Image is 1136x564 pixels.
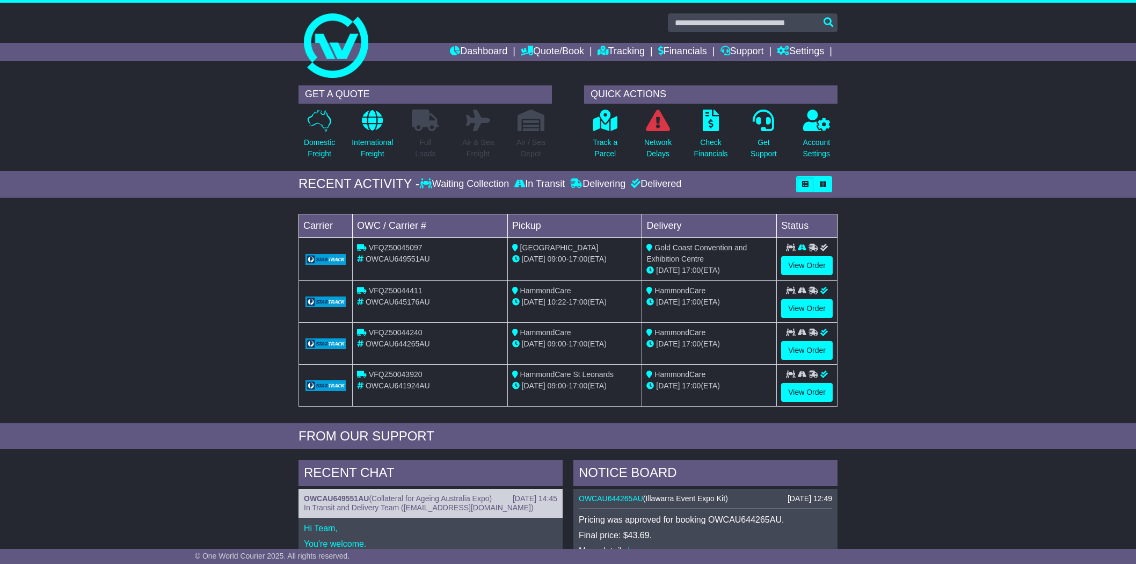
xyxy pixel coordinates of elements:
a: AccountSettings [803,109,831,165]
img: GetCarrierServiceLogo [305,297,346,307]
div: RECENT ACTIVITY - [298,176,420,192]
a: View Order [781,341,833,360]
a: GetSupport [750,109,777,165]
div: NOTICE BOARD [573,460,838,489]
span: [DATE] [522,381,545,390]
p: Account Settings [803,137,831,160]
img: GetCarrierServiceLogo [305,254,346,265]
a: NetworkDelays [644,109,672,165]
span: [DATE] [656,381,680,390]
div: - (ETA) [512,254,638,265]
span: 17:00 [569,339,587,348]
div: - (ETA) [512,338,638,350]
p: Full Loads [412,137,439,160]
span: [DATE] [522,255,545,263]
a: Quote/Book [521,43,584,61]
div: ( ) [579,494,832,503]
div: GET A QUOTE [298,85,552,104]
p: International Freight [352,137,393,160]
a: Settings [777,43,824,61]
div: Delivered [628,178,681,190]
p: Track a Parcel [593,137,617,160]
div: FROM OUR SUPPORT [298,429,838,444]
span: [DATE] [522,339,545,348]
div: ( ) [304,494,557,503]
span: 09:00 [548,255,566,263]
div: (ETA) [646,380,772,392]
div: - (ETA) [512,297,638,308]
span: [DATE] [656,339,680,348]
span: [DATE] [522,298,545,306]
a: OWCAU644265AU [579,494,643,503]
span: Collateral for Ageing Australia Expo [372,494,489,503]
a: View Order [781,383,833,402]
span: 17:00 [569,381,587,390]
div: - (ETA) [512,380,638,392]
span: OWCAU645176AU [366,298,430,306]
p: Pricing was approved for booking OWCAU644265AU. [579,515,832,525]
a: Dashboard [450,43,507,61]
a: View Order [781,299,833,318]
a: Tracking [598,43,645,61]
div: [DATE] 12:49 [788,494,832,503]
p: Get Support [751,137,777,160]
span: HammondCare [654,370,705,379]
span: [DATE] [656,298,680,306]
span: HammondCare [654,328,705,337]
p: You're welcome. [304,539,557,549]
div: QUICK ACTIONS [584,85,838,104]
span: VFQZ50044240 [369,328,423,337]
span: [DATE] [656,266,680,274]
span: [GEOGRAPHIC_DATA] [520,243,599,252]
span: HammondCare St Leonards [520,370,614,379]
a: Financials [658,43,707,61]
span: 09:00 [548,381,566,390]
p: Final price: $43.69. [579,530,832,540]
span: 17:00 [682,298,701,306]
div: [DATE] 14:45 [513,494,557,503]
span: 17:00 [682,339,701,348]
a: Track aParcel [592,109,618,165]
span: VFQZ50045097 [369,243,423,252]
span: VFQZ50043920 [369,370,423,379]
span: Gold Coast Convention and Exhibition Centre [646,243,747,263]
a: CheckFinancials [694,109,729,165]
span: 10:22 [548,298,566,306]
img: GetCarrierServiceLogo [305,380,346,391]
span: 17:00 [569,255,587,263]
span: HammondCare [654,286,705,295]
div: RECENT CHAT [298,460,563,489]
span: 17:00 [569,298,587,306]
span: 09:00 [548,339,566,348]
a: Support [720,43,764,61]
div: Waiting Collection [420,178,512,190]
a: View Order [781,256,833,275]
span: HammondCare [520,328,571,337]
span: OWCAU641924AU [366,381,430,390]
span: 17:00 [682,266,701,274]
a: OWCAU649551AU [304,494,369,503]
p: More details: . [579,546,832,556]
a: InternationalFreight [351,109,394,165]
p: Network Delays [644,137,672,160]
div: (ETA) [646,265,772,276]
p: Air & Sea Freight [462,137,494,160]
a: here [628,546,645,555]
div: In Transit [512,178,567,190]
td: Pickup [507,214,642,237]
span: HammondCare [520,286,571,295]
td: Status [777,214,838,237]
img: GetCarrierServiceLogo [305,338,346,349]
p: Check Financials [694,137,728,160]
td: Delivery [642,214,777,237]
div: (ETA) [646,297,772,308]
span: OWCAU649551AU [366,255,430,263]
td: OWC / Carrier # [353,214,508,237]
p: Domestic Freight [304,137,335,160]
span: © One World Courier 2025. All rights reserved. [195,552,350,560]
span: VFQZ50044411 [369,286,423,295]
span: 17:00 [682,381,701,390]
div: (ETA) [646,338,772,350]
a: DomesticFreight [303,109,336,165]
span: In Transit and Delivery Team ([EMAIL_ADDRESS][DOMAIN_NAME]) [304,503,534,512]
